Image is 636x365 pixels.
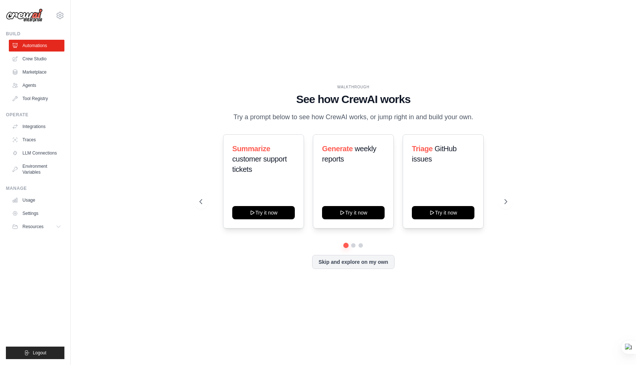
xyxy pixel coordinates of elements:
[9,194,64,206] a: Usage
[22,224,43,230] span: Resources
[6,31,64,37] div: Build
[412,206,474,219] button: Try it now
[9,221,64,233] button: Resources
[9,147,64,159] a: LLM Connections
[9,66,64,78] a: Marketplace
[312,255,394,269] button: Skip and explore on my own
[322,206,385,219] button: Try it now
[33,350,46,356] span: Logout
[232,155,287,173] span: customer support tickets
[199,84,507,90] div: WALKTHROUGH
[9,121,64,132] a: Integrations
[6,347,64,359] button: Logout
[9,160,64,178] a: Environment Variables
[232,145,270,153] span: Summarize
[9,134,64,146] a: Traces
[9,93,64,104] a: Tool Registry
[9,79,64,91] a: Agents
[9,208,64,219] a: Settings
[9,40,64,52] a: Automations
[412,145,457,163] span: GitHub issues
[6,8,43,22] img: Logo
[230,112,477,123] p: Try a prompt below to see how CrewAI works, or jump right in and build your own.
[6,112,64,118] div: Operate
[6,185,64,191] div: Manage
[232,206,295,219] button: Try it now
[412,145,433,153] span: Triage
[9,53,64,65] a: Crew Studio
[199,93,507,106] h1: See how CrewAI works
[322,145,353,153] span: Generate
